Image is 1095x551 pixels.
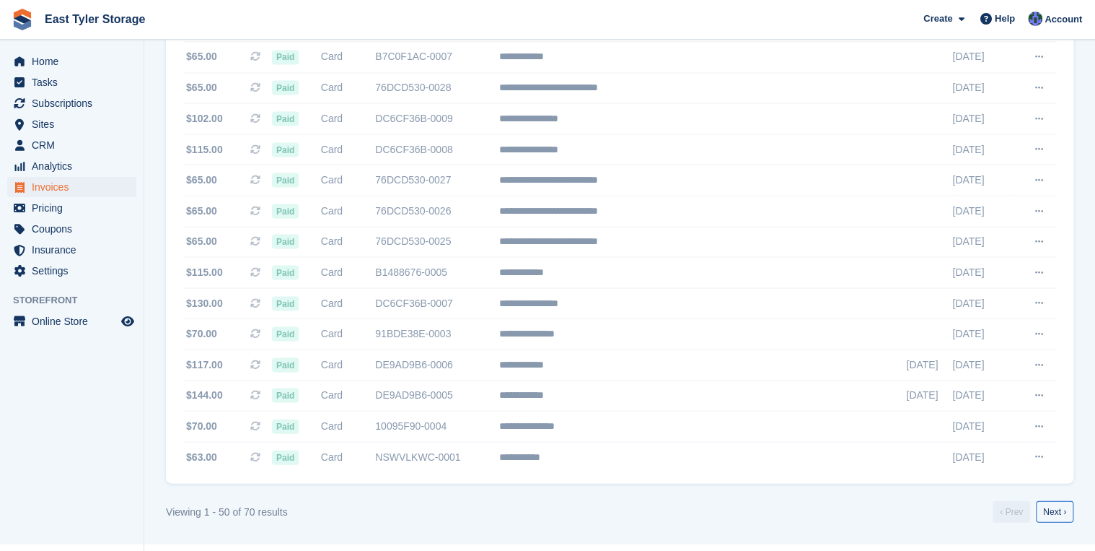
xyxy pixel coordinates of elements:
[7,156,136,176] a: menu
[7,311,136,331] a: menu
[995,12,1015,26] span: Help
[7,72,136,92] a: menu
[32,135,118,155] span: CRM
[7,177,136,197] a: menu
[1028,12,1042,26] img: Colton Rudd
[13,293,144,308] span: Storefront
[7,114,136,134] a: menu
[7,219,136,239] a: menu
[32,177,118,197] span: Invoices
[32,93,118,113] span: Subscriptions
[32,311,118,331] span: Online Store
[39,7,151,31] a: East Tyler Storage
[32,240,118,260] span: Insurance
[7,93,136,113] a: menu
[119,313,136,330] a: Preview store
[7,51,136,71] a: menu
[12,9,33,30] img: stora-icon-8386f47178a22dfd0bd8f6a31ec36ba5ce8667c1dd55bd0f319d3a0aa187defe.svg
[32,51,118,71] span: Home
[1045,12,1082,27] span: Account
[32,72,118,92] span: Tasks
[7,135,136,155] a: menu
[7,261,136,281] a: menu
[32,261,118,281] span: Settings
[7,198,136,218] a: menu
[7,240,136,260] a: menu
[923,12,952,26] span: Create
[32,219,118,239] span: Coupons
[32,114,118,134] span: Sites
[32,198,118,218] span: Pricing
[32,156,118,176] span: Analytics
